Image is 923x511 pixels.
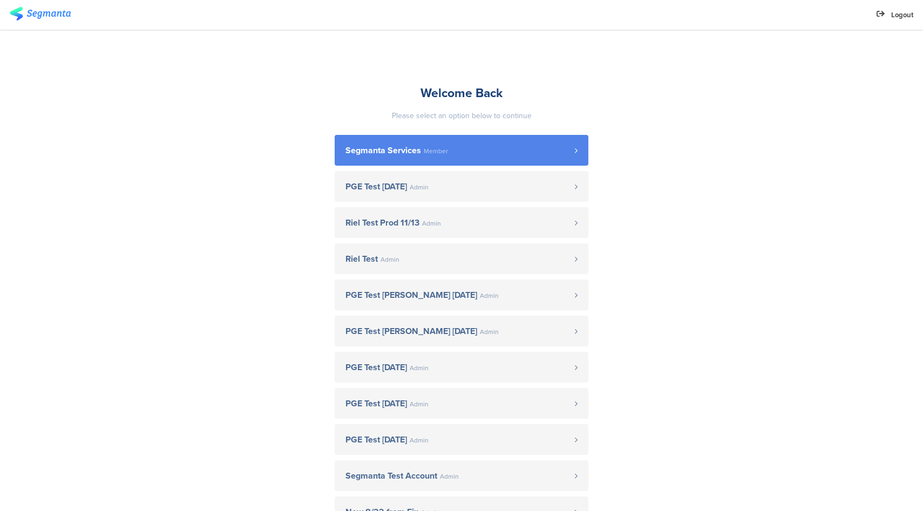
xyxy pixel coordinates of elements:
[10,7,71,21] img: segmanta logo
[410,401,429,407] span: Admin
[345,219,419,227] span: Riel Test Prod 11/13
[422,220,441,227] span: Admin
[335,171,588,202] a: PGE Test [DATE] Admin
[335,135,588,166] a: Segmanta Services Member
[345,363,407,372] span: PGE Test [DATE]
[345,146,421,155] span: Segmanta Services
[410,437,429,444] span: Admin
[335,84,588,102] div: Welcome Back
[345,435,407,444] span: PGE Test [DATE]
[345,255,378,263] span: Riel Test
[335,460,588,491] a: Segmanta Test Account Admin
[335,352,588,383] a: PGE Test [DATE] Admin
[410,365,429,371] span: Admin
[335,388,588,419] a: PGE Test [DATE] Admin
[345,291,477,299] span: PGE Test [PERSON_NAME] [DATE]
[345,182,407,191] span: PGE Test [DATE]
[891,10,913,20] span: Logout
[335,243,588,274] a: Riel Test Admin
[440,473,459,480] span: Admin
[335,110,588,121] div: Please select an option below to continue
[381,256,399,263] span: Admin
[345,472,437,480] span: Segmanta Test Account
[345,399,407,408] span: PGE Test [DATE]
[335,207,588,238] a: Riel Test Prod 11/13 Admin
[345,327,477,336] span: PGE Test [PERSON_NAME] [DATE]
[480,292,499,299] span: Admin
[335,280,588,310] a: PGE Test [PERSON_NAME] [DATE] Admin
[480,329,499,335] span: Admin
[424,148,448,154] span: Member
[410,184,429,190] span: Admin
[335,424,588,455] a: PGE Test [DATE] Admin
[335,316,588,346] a: PGE Test [PERSON_NAME] [DATE] Admin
